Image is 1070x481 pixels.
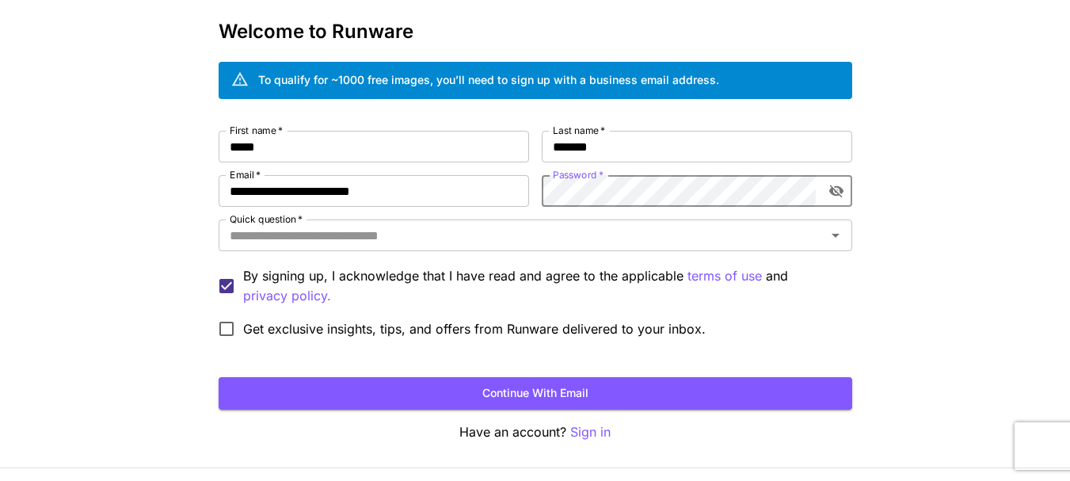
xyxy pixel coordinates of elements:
label: Email [230,168,261,181]
button: Open [824,224,847,246]
button: toggle password visibility [822,177,851,205]
label: Last name [553,124,605,137]
span: Get exclusive insights, tips, and offers from Runware delivered to your inbox. [243,319,706,338]
button: Continue with email [219,377,852,410]
p: By signing up, I acknowledge that I have read and agree to the applicable and [243,266,840,306]
h3: Welcome to Runware [219,21,852,43]
label: Quick question [230,212,303,226]
button: By signing up, I acknowledge that I have read and agree to the applicable terms of use and [243,286,331,306]
button: Sign in [570,422,611,442]
div: To qualify for ~1000 free images, you’ll need to sign up with a business email address. [258,71,719,88]
p: Have an account? [219,422,852,442]
label: First name [230,124,283,137]
label: Password [553,168,604,181]
p: terms of use [687,266,762,286]
p: privacy policy. [243,286,331,306]
button: By signing up, I acknowledge that I have read and agree to the applicable and privacy policy. [687,266,762,286]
